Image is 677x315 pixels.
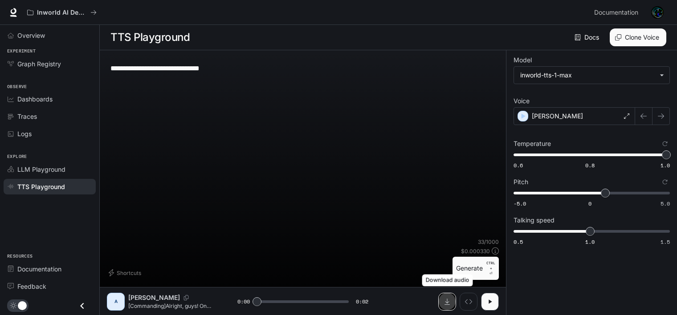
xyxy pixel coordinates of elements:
p: Model [514,57,532,63]
span: Documentation [594,7,638,18]
span: 5.0 [661,200,670,207]
p: CTRL + [486,260,495,271]
img: User avatar [651,6,664,19]
div: A [109,295,123,309]
a: LLM Playground [4,162,96,177]
p: Voice [514,98,530,104]
button: GenerateCTRL +⏎ [453,257,499,280]
p: $ 0.000330 [461,247,490,255]
p: [PERSON_NAME] [532,112,583,121]
span: Overview [17,31,45,40]
p: Inworld AI Demos [37,9,87,16]
button: Download audio [438,293,456,311]
a: Documentation [591,4,645,21]
span: 1.5 [661,238,670,246]
p: 33 / 1000 [478,238,499,246]
span: Dark mode toggle [18,300,27,310]
span: 0.5 [514,238,523,246]
a: Overview [4,28,96,43]
button: Close drawer [72,297,92,315]
span: -5.0 [514,200,526,207]
span: Dashboards [17,94,53,104]
button: User avatar [648,4,666,21]
div: inworld-tts-1-max [520,71,655,80]
span: 0:02 [356,297,368,306]
div: inworld-tts-1-max [514,67,669,84]
a: Documentation [4,261,96,277]
a: Docs [573,28,603,46]
button: Copy Voice ID [180,295,192,300]
div: Download audio [422,275,473,287]
button: Reset to default [660,177,670,187]
span: Documentation [17,264,61,274]
span: 0.8 [585,162,595,169]
button: Inspect [460,293,477,311]
a: TTS Playground [4,179,96,194]
span: 1.0 [585,238,595,246]
p: [PERSON_NAME] [128,293,180,302]
button: Reset to default [660,139,670,149]
span: Traces [17,112,37,121]
span: 0.6 [514,162,523,169]
a: Feedback [4,279,96,294]
p: [Commanding]Alright, guys! On me! [128,302,216,310]
span: 0 [588,200,591,207]
span: 1.0 [661,162,670,169]
p: Pitch [514,179,528,185]
a: Traces [4,109,96,124]
span: TTS Playground [17,182,65,191]
button: Clone Voice [610,28,666,46]
p: ⏎ [486,260,495,276]
button: Shortcuts [107,266,145,280]
span: Feedback [17,282,46,291]
button: All workspaces [23,4,101,21]
span: LLM Playground [17,165,65,174]
a: Graph Registry [4,56,96,72]
span: Graph Registry [17,59,61,69]
a: Dashboards [4,91,96,107]
span: 0:00 [237,297,250,306]
h1: TTS Playground [110,28,190,46]
p: Temperature [514,141,551,147]
a: Logs [4,126,96,141]
p: Talking speed [514,217,555,223]
span: Logs [17,129,32,138]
